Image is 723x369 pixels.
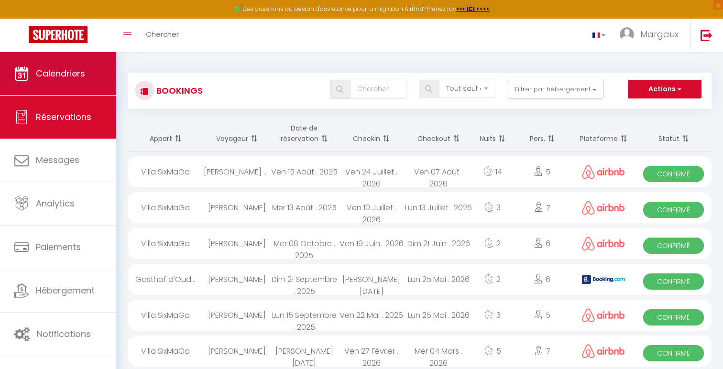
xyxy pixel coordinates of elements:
th: Sort by status [635,116,712,152]
button: Filtrer par hébergement [508,80,603,99]
th: Sort by booking date [271,116,338,152]
th: Sort by rentals [128,116,204,152]
span: Paiements [36,241,81,253]
img: logout [701,29,712,41]
input: Chercher [350,80,406,99]
th: Sort by checkout [405,116,472,152]
a: >>> ICI <<<< [456,5,490,13]
span: Analytics [36,197,75,209]
th: Sort by people [513,116,571,152]
button: Actions [628,80,701,99]
img: ... [620,27,634,42]
span: Réservations [36,111,91,123]
th: Sort by nights [472,116,513,152]
img: Super Booking [29,26,88,43]
span: Margaux [640,28,679,40]
span: Calendriers [36,67,85,79]
a: ... Margaux [613,19,690,52]
a: Chercher [139,19,186,52]
th: Sort by guest [204,116,271,152]
th: Sort by checkin [338,116,405,152]
h3: Bookings [154,80,203,101]
span: Hébergement [36,284,95,296]
span: Messages [36,154,79,166]
span: Notifications [37,328,91,340]
span: Chercher [146,29,179,39]
th: Sort by channel [571,116,635,152]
